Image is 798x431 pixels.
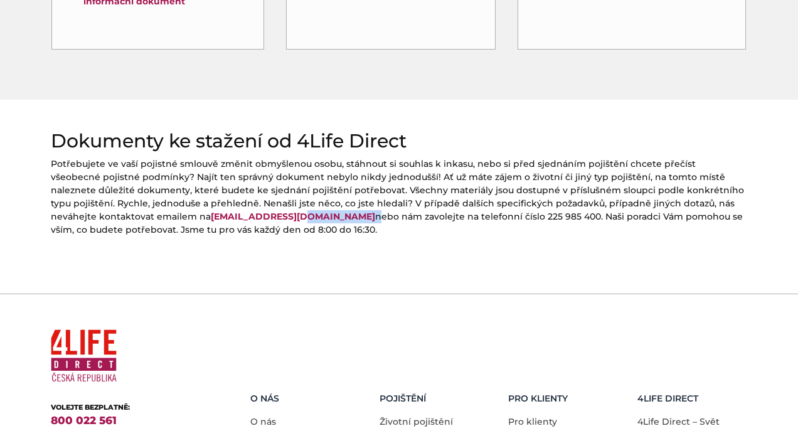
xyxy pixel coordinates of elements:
h2: Dokumenty ke stažení od 4Life Direct [51,130,747,152]
a: O nás [250,416,276,427]
a: [EMAIL_ADDRESS][DOMAIN_NAME] [211,211,375,222]
h5: Pojištění [380,393,499,404]
a: Životní pojištění [380,416,453,427]
div: VOLEJTE BEZPLATNĚ: [51,402,211,413]
a: 4Life Direct – Svět [637,416,720,427]
h5: O nás [250,393,370,404]
h5: 4LIFE DIRECT [637,393,757,404]
img: 4Life Direct Česká republika logo [51,324,117,388]
h5: Pro Klienty [508,393,628,404]
a: 800 022 561 [51,414,117,427]
a: Pro klienty [508,416,557,427]
p: Potřebujete ve vaší pojistné smlouvě změnit obmyšlenou osobu, stáhnout si souhlas k inkasu, nebo ... [51,157,747,237]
